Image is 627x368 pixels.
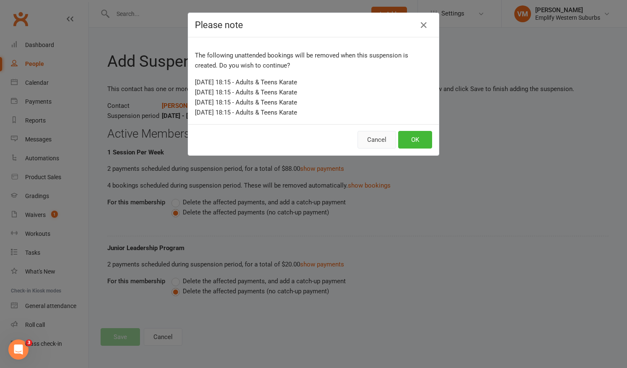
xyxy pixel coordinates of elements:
[195,107,432,117] div: [DATE] 18:15 - Adults & Teens Karate
[195,20,432,30] h4: Please note
[398,131,432,149] button: OK
[8,339,28,360] iframe: Intercom live chat
[195,50,432,70] p: The following unattended bookings will be removed when this suspension is created. Do you wish to...
[26,339,32,346] span: 3
[358,131,396,149] button: Cancel
[417,18,430,32] button: Close
[195,87,432,97] div: [DATE] 18:15 - Adults & Teens Karate
[195,97,432,107] div: [DATE] 18:15 - Adults & Teens Karate
[195,77,432,87] div: [DATE] 18:15 - Adults & Teens Karate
